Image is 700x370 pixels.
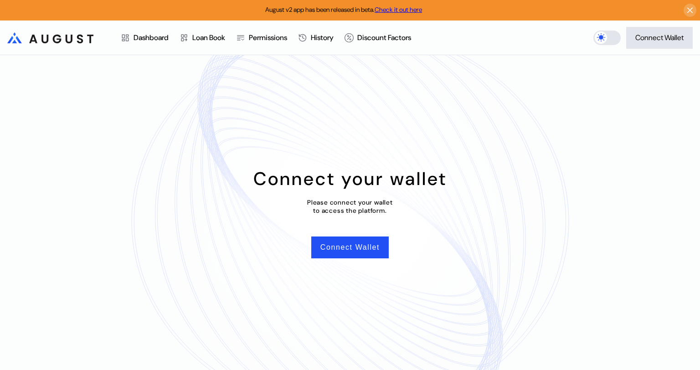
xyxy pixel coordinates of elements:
[115,21,174,55] a: Dashboard
[192,33,225,42] div: Loan Book
[307,198,393,215] div: Please connect your wallet to access the platform.
[626,27,693,49] button: Connect Wallet
[174,21,231,55] a: Loan Book
[249,33,287,42] div: Permissions
[134,33,169,42] div: Dashboard
[357,33,411,42] div: Discount Factors
[253,167,447,190] div: Connect your wallet
[311,33,334,42] div: History
[635,33,684,42] div: Connect Wallet
[311,236,389,258] button: Connect Wallet
[231,21,293,55] a: Permissions
[375,5,422,14] a: Check it out here
[293,21,339,55] a: History
[265,5,422,14] span: August v2 app has been released in beta.
[339,21,417,55] a: Discount Factors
